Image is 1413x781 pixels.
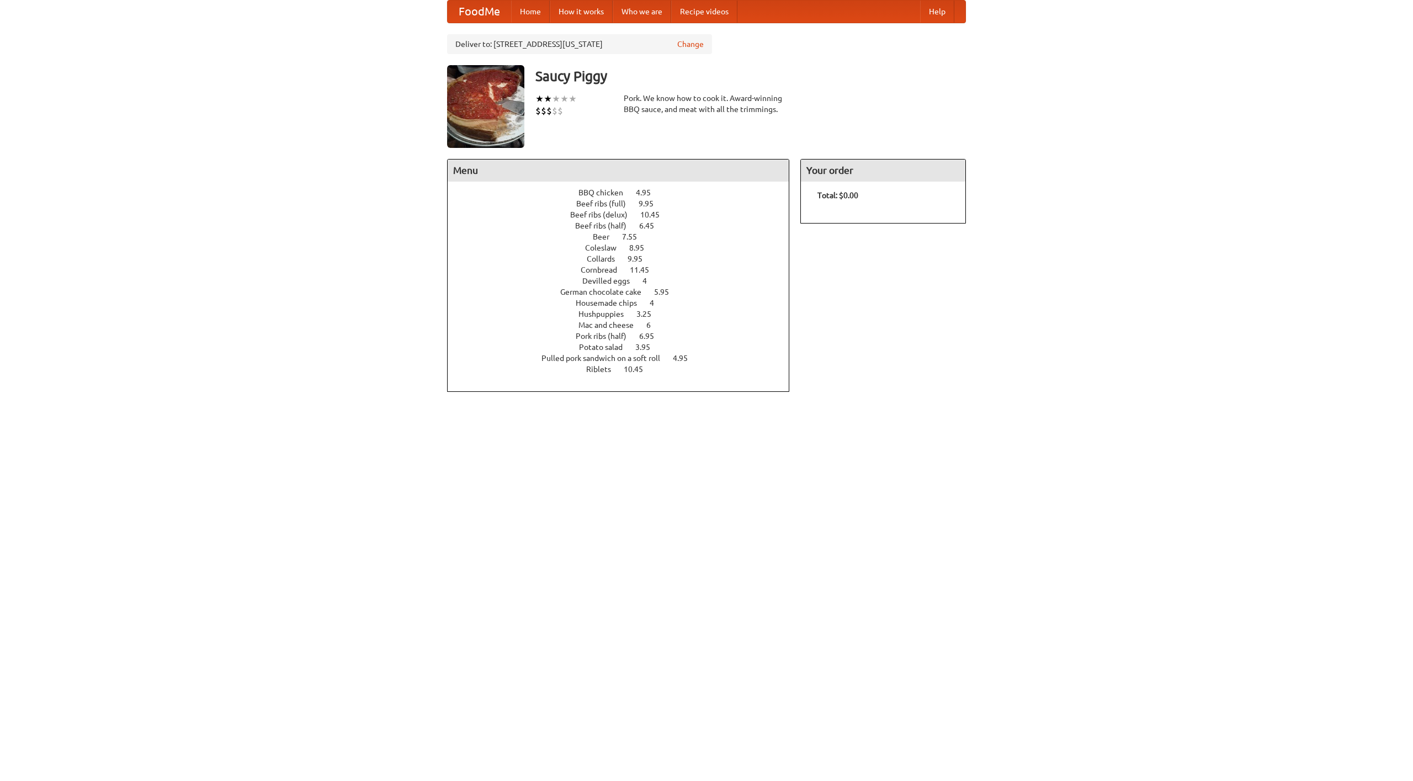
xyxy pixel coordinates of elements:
a: How it works [550,1,613,23]
a: Beef ribs (delux) 10.45 [570,210,680,219]
span: German chocolate cake [560,288,652,296]
span: 11.45 [630,265,660,274]
span: Hushpuppies [578,310,635,318]
a: Cornbread 11.45 [581,265,670,274]
li: $ [557,105,563,117]
li: ★ [535,93,544,105]
h4: Your order [801,160,965,182]
div: Deliver to: [STREET_ADDRESS][US_STATE] [447,34,712,54]
span: Beef ribs (full) [576,199,637,208]
a: Beef ribs (full) 9.95 [576,199,674,208]
h4: Menu [448,160,789,182]
a: FoodMe [448,1,511,23]
span: Pork ribs (half) [576,332,638,341]
span: 4.95 [636,188,662,197]
span: Beef ribs (half) [575,221,638,230]
img: angular.jpg [447,65,524,148]
span: 9.95 [639,199,665,208]
span: 9.95 [628,254,654,263]
a: Home [511,1,550,23]
span: Cornbread [581,265,628,274]
li: ★ [560,93,569,105]
span: Coleslaw [585,243,628,252]
span: Devilled eggs [582,277,641,285]
span: 3.25 [636,310,662,318]
span: 8.95 [629,243,655,252]
span: BBQ chicken [578,188,634,197]
a: Who we are [613,1,671,23]
span: 3.95 [635,343,661,352]
li: $ [552,105,557,117]
div: Pork. We know how to cook it. Award-winning BBQ sauce, and meat with all the trimmings. [624,93,789,115]
li: ★ [569,93,577,105]
span: 6.95 [639,332,665,341]
span: Mac and cheese [578,321,645,330]
span: 4.95 [673,354,699,363]
a: Hushpuppies 3.25 [578,310,672,318]
a: Beer 7.55 [593,232,657,241]
li: $ [546,105,552,117]
span: 6 [646,321,662,330]
a: Collards 9.95 [587,254,663,263]
a: Coleslaw 8.95 [585,243,665,252]
span: Housemade chips [576,299,648,307]
span: Beef ribs (delux) [570,210,639,219]
span: Beer [593,232,620,241]
span: 5.95 [654,288,680,296]
a: Beef ribs (half) 6.45 [575,221,674,230]
h3: Saucy Piggy [535,65,966,87]
a: BBQ chicken 4.95 [578,188,671,197]
a: Riblets 10.45 [586,365,663,374]
li: ★ [544,93,552,105]
span: 4 [650,299,665,307]
span: Riblets [586,365,622,374]
li: $ [535,105,541,117]
span: 10.45 [624,365,654,374]
a: German chocolate cake 5.95 [560,288,689,296]
span: 10.45 [640,210,671,219]
span: 4 [642,277,658,285]
span: Potato salad [579,343,634,352]
a: Pork ribs (half) 6.95 [576,332,674,341]
span: 7.55 [622,232,648,241]
a: Help [920,1,954,23]
b: Total: $0.00 [817,191,858,200]
li: ★ [552,93,560,105]
a: Mac and cheese 6 [578,321,671,330]
a: Pulled pork sandwich on a soft roll 4.95 [541,354,708,363]
span: 6.45 [639,221,665,230]
a: Recipe videos [671,1,737,23]
a: Housemade chips 4 [576,299,674,307]
a: Change [677,39,704,50]
span: Pulled pork sandwich on a soft roll [541,354,671,363]
span: Collards [587,254,626,263]
a: Potato salad 3.95 [579,343,671,352]
a: Devilled eggs 4 [582,277,667,285]
li: $ [541,105,546,117]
